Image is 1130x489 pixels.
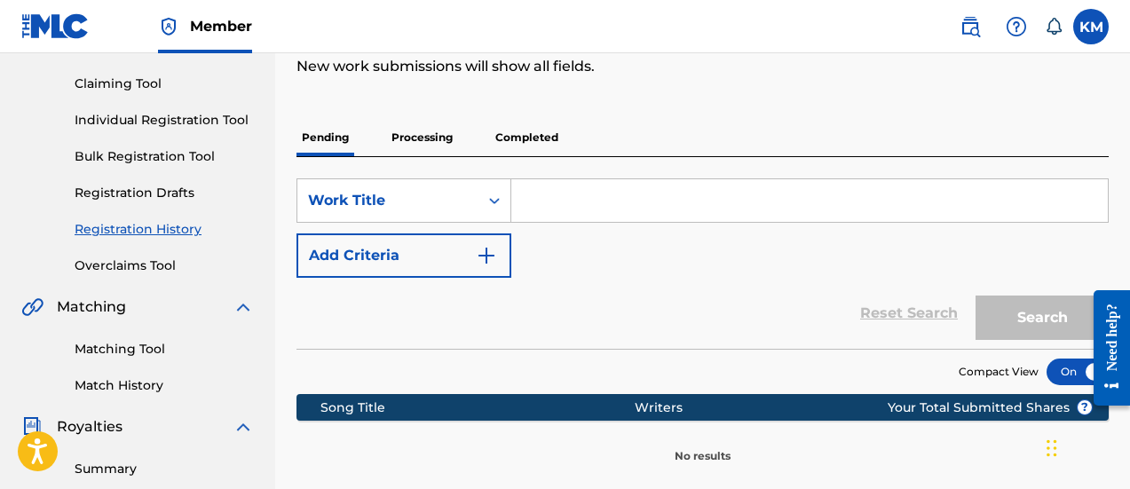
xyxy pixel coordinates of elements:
a: Overclaims Tool [75,256,254,275]
img: search [960,16,981,37]
a: Bulk Registration Tool [75,147,254,166]
p: No results [675,427,731,464]
div: Writers [635,398,944,417]
img: Royalties [21,416,43,438]
a: Individual Registration Tool [75,111,254,130]
span: Your Total Submitted Shares [888,398,1093,417]
button: Add Criteria [296,233,511,278]
form: Search Form [296,178,1109,349]
p: Processing [386,119,458,156]
span: Compact View [959,364,1039,380]
p: Completed [490,119,564,156]
img: Top Rightsholder [158,16,179,37]
iframe: Resource Center [1080,276,1130,419]
span: ? [1078,400,1092,414]
a: Matching Tool [75,340,254,359]
div: Drag [1047,422,1057,475]
a: Registration Drafts [75,184,254,202]
p: Pending [296,119,354,156]
div: Help [999,9,1034,44]
a: Claiming Tool [75,75,254,93]
a: Public Search [952,9,988,44]
div: Work Title [308,190,468,211]
div: Song Title [320,398,635,417]
img: Matching [21,296,43,318]
img: 9d2ae6d4665cec9f34b9.svg [476,245,497,266]
img: help [1006,16,1027,37]
a: Match History [75,376,254,395]
span: Royalties [57,416,122,438]
span: Member [190,16,252,36]
p: Updated information on an existing work will only show in the corresponding fields. New work subm... [296,35,922,77]
a: Summary [75,460,254,478]
iframe: Chat Widget [1041,404,1130,489]
div: Notifications [1045,18,1063,35]
img: MLC Logo [21,13,90,39]
span: Matching [57,296,126,318]
a: Registration History [75,220,254,239]
div: User Menu [1073,9,1109,44]
img: expand [233,416,254,438]
img: expand [233,296,254,318]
